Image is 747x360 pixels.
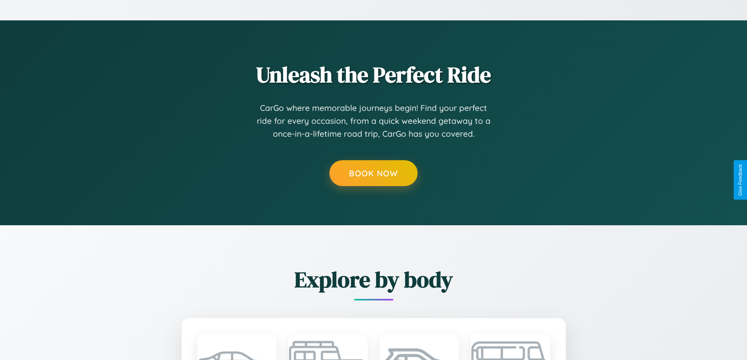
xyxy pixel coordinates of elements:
button: Book Now [329,160,418,186]
p: CarGo where memorable journeys begin! Find your perfect ride for every occasion, from a quick wee... [256,101,491,141]
h2: Explore by body [138,264,609,295]
div: Give Feedback [738,164,743,196]
h2: Unleash the Perfect Ride [138,60,609,90]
